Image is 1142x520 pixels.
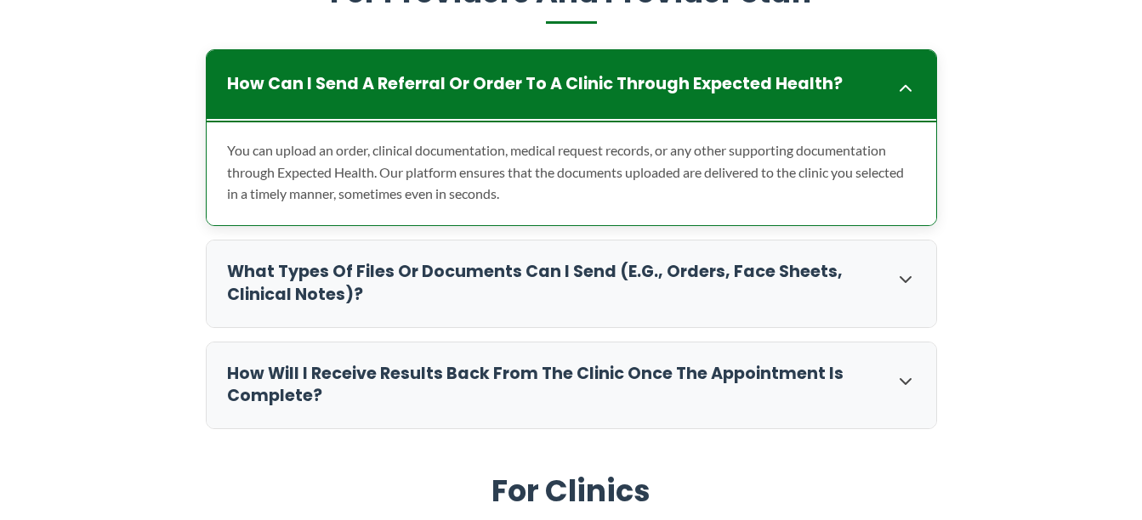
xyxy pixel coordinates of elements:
[227,261,878,307] h3: What types of files or documents can I send (e.g., orders, face sheets, clinical notes)?
[227,73,878,96] h3: How can I send a referral or order to a clinic through Expected Health?
[207,240,936,327] div: What types of files or documents can I send (e.g., orders, face sheets, clinical notes)?
[207,50,936,119] div: How can I send a referral or order to a clinic through Expected Health?
[207,342,936,429] div: How will I receive results back from the clinic once the appointment is complete?
[227,139,916,205] p: You can upload an order, clinical documentation, medical request records, or any other supporting...
[227,363,878,409] h3: How will I receive results back from the clinic once the appointment is complete?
